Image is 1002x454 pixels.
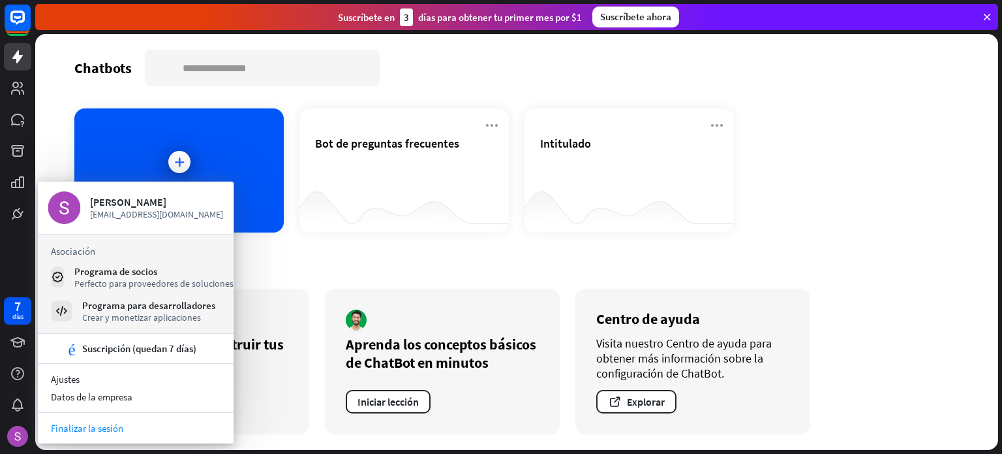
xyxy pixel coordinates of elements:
[82,299,215,312] font: Programa para desarrolladores
[346,335,536,372] font: Aprenda los conceptos básicos de ChatBot en minutos
[596,310,700,328] font: Centro de ayuda
[627,395,665,408] font: Explorar
[12,312,23,321] font: días
[600,10,671,23] font: Suscríbete ahora
[10,5,50,44] button: Abrir el widget de chat LiveChat
[51,340,75,357] font: tarjeta de crédito
[51,299,220,323] a: Programa para desarrolladores Crear y monetizar aplicaciones
[74,278,234,289] font: Perfecto para proveedores de soluciones
[51,340,196,357] a: tarjeta de crédito Suscripción (quedan 7 días)
[90,208,223,220] font: [EMAIL_ADDRESS][DOMAIN_NAME]
[404,11,409,24] font: 3
[357,395,419,408] font: Iniciar lección
[418,11,582,24] font: días para obtener tu primer mes por $1
[82,312,201,323] font: Crear y monetizar aplicaciones
[540,136,591,151] span: Intitulado
[51,373,80,385] font: Ajustes
[346,310,367,331] img: autor
[48,191,224,224] a: [PERSON_NAME] [EMAIL_ADDRESS][DOMAIN_NAME]
[38,419,234,437] a: Finalizar la sesión
[596,336,772,381] font: Visita nuestro Centro de ayuda para obtener más información sobre la configuración de ChatBot.
[82,342,196,355] font: Suscripción (quedan 7 días)
[14,298,21,314] font: 7
[338,11,395,24] font: Suscríbete en
[74,265,157,278] font: Programa de socios
[74,59,132,77] font: Chatbots
[4,297,31,325] a: 7 días
[38,370,234,388] a: Ajustes
[51,265,220,289] a: Programa de socios Perfecto para proveedores de soluciones
[596,390,676,413] button: Explorar
[51,245,95,257] font: Asociación
[315,136,459,151] span: Bot de preguntas frecuentes
[346,390,431,413] button: Iniciar lección
[138,181,220,196] font: Agregar chatbot
[51,391,132,403] font: Datos de la empresa
[51,422,123,434] font: Finalizar la sesión
[90,195,224,208] div: [PERSON_NAME]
